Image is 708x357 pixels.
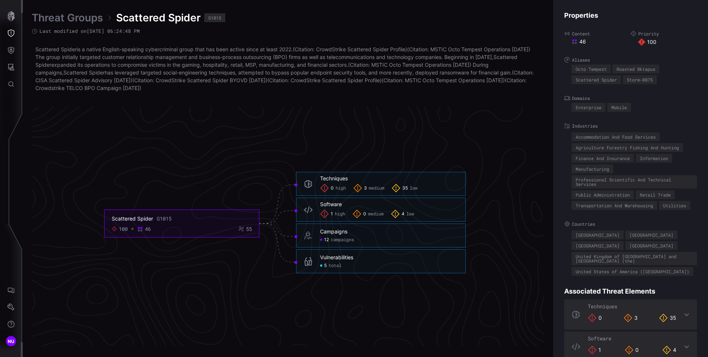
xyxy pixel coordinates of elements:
a: Scattered Spider [63,69,105,76]
div: G1015 [208,15,221,20]
label: Industries [564,123,697,129]
span: 3 [364,186,367,191]
div: Public Administration [576,193,630,197]
span: 0 [331,186,334,191]
span: medium [369,186,384,191]
span: Techniques [588,303,617,310]
div: Agriculture Forestry Fishing And Hunting [576,145,679,150]
div: Campaigns [320,228,347,235]
span: Last modified on [39,28,140,34]
div: Manufacturing [576,167,609,171]
div: Vulnerabilities [320,254,353,261]
span: 0 [363,211,366,217]
label: Aliases [564,57,697,63]
div: Retail Trade [640,193,671,197]
div: Accommodation And Food Services [576,135,656,139]
div: G1015 [157,215,171,222]
span: NU [8,337,15,345]
div: [GEOGRAPHIC_DATA] [576,233,619,237]
div: Storm-0875 [627,77,653,82]
div: 0 [588,313,602,322]
time: [DATE] 06:24:48 PM [87,28,140,34]
a: Threat Groups [32,11,103,24]
div: [GEOGRAPHIC_DATA] [629,233,673,237]
p: is a native English-speaking cybercriminal group that has been active since at least 2022.(Citati... [35,45,541,92]
div: Finance And Insurance [576,156,630,160]
h4: Associated Threat Elements [564,287,697,295]
span: low [410,186,417,191]
div: 46 [572,38,631,45]
span: low [406,211,414,217]
div: [GEOGRAPHIC_DATA] [576,243,619,248]
div: Scattered Spider [576,77,617,82]
div: Professional Scientific And Technical Services [576,177,693,186]
button: NU [0,333,22,350]
label: Countries [564,221,697,227]
div: 100 [119,226,128,232]
span: medium [368,211,383,217]
div: Enterprise [576,105,601,110]
span: 12 [324,237,329,243]
div: 35 [659,313,676,322]
span: high [335,211,345,217]
a: Scattered Spider [35,46,77,52]
div: Roasted 0ktapus [617,67,655,71]
div: 3 [624,313,638,322]
span: high [336,186,346,191]
div: Octo Tempest [576,67,607,71]
label: Domains [564,95,697,101]
div: Transportation And Warehousing [576,203,653,208]
div: 1 [588,346,601,354]
div: [GEOGRAPHIC_DATA] [629,243,673,248]
span: campaigns [331,237,354,243]
span: 1 [331,211,333,217]
div: 100 [638,38,697,46]
span: 35 [402,186,408,191]
div: Scattered Spider [112,215,153,222]
div: 4 [662,346,676,354]
span: Software [588,335,611,342]
div: Utilities [663,203,686,208]
div: Techniques [320,175,348,182]
span: 5 [324,263,327,269]
label: Content [564,31,631,37]
div: Information [640,156,668,160]
div: Software [320,201,342,208]
span: total [329,263,341,269]
div: 46 [145,226,151,232]
span: Scattered Spider [116,11,201,24]
div: United Kingdom of [GEOGRAPHIC_DATA] and [GEOGRAPHIC_DATA] (the) [576,254,693,263]
div: 0 [625,346,639,354]
h4: Properties [564,11,697,20]
span: 4 [402,211,405,217]
div: Mobile [611,105,627,110]
div: United States of America ([GEOGRAPHIC_DATA]) [576,269,689,274]
label: Priority [631,31,697,37]
div: 55 [246,226,252,232]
